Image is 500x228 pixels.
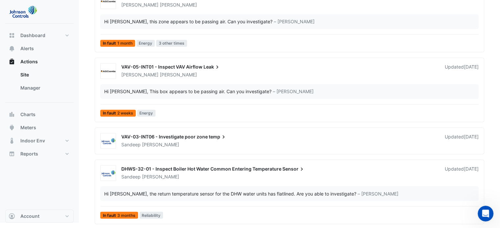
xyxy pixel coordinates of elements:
[5,55,74,68] button: Actions
[101,138,116,144] img: Johnson Controls
[25,122,111,129] div: Invite team
[9,111,15,118] app-icon: Charts
[71,184,94,189] span: Messages
[101,170,116,176] img: Johnson Controls
[9,151,15,157] app-icon: Reports
[478,206,493,221] iframe: Intercom live chat
[7,44,33,51] p: 2 of 3 done
[42,184,56,189] span: Tasks
[273,88,314,95] span: – [PERSON_NAME]
[358,190,398,197] span: – [PERSON_NAME]
[12,95,119,105] div: Add a photo to a task
[20,137,45,144] span: Indoor Env
[100,40,135,47] span: In fault
[9,25,122,37] div: Getting Started
[25,140,114,154] div: 1. Mechanical account manager or technician
[9,58,15,65] app-icon: Actions
[9,45,15,52] app-icon: Alerts
[274,18,315,25] span: – [PERSON_NAME]
[139,212,163,218] span: Reliability
[25,133,114,140] div: For example:
[142,141,179,148] span: [PERSON_NAME]
[445,134,479,148] div: Updated
[9,32,15,39] app-icon: Dashboard
[445,64,479,78] div: Updated
[5,134,74,147] button: Indoor Env
[10,184,23,189] span: Home
[9,124,15,131] app-icon: Meters
[117,213,135,217] span: 3 months
[100,110,136,116] span: In fault
[5,42,74,55] button: Alerts
[115,3,127,14] div: Close
[56,3,77,14] h1: Tasks
[209,134,227,140] span: temp
[20,58,38,65] span: Actions
[20,124,36,131] span: Meters
[464,166,479,172] span: Tue 03-Jun-2025 09:47 AEST
[12,70,119,80] div: View tasks assigned to you
[101,68,116,74] img: AG Coombs
[160,2,197,8] span: [PERSON_NAME]
[156,40,187,47] span: 3 other times
[5,68,74,97] div: Actions
[20,151,38,157] span: Reports
[25,97,111,104] div: Add a photo to a task
[203,64,221,70] span: Leak
[137,110,156,116] span: Energy
[121,64,202,70] span: VAV-05-INT01 - Inspect VAV Airflow
[121,174,141,179] span: Sandeep
[20,213,39,219] span: Account
[66,168,99,194] button: Messages
[121,72,158,77] span: [PERSON_NAME]
[20,45,34,52] span: Alerts
[142,174,179,180] span: [PERSON_NAME]
[20,111,36,118] span: Charts
[15,68,74,81] a: Site
[5,121,74,134] button: Meters
[445,166,479,180] div: Updated
[464,64,479,70] span: Thu 14-Aug-2025 15:59 AEST
[121,134,208,139] span: VAV-03-INT06 - Investigate poor zone
[12,120,119,130] div: 3Invite team
[20,32,45,39] span: Dashboard
[110,184,120,189] span: Help
[8,5,37,18] img: Company Logo
[9,137,15,144] app-icon: Indoor Env
[33,168,66,194] button: Tasks
[99,168,131,194] button: Help
[104,190,356,197] div: Hi [PERSON_NAME], the return temperature sensor for the DHW water units has flatlined. Are you ab...
[104,88,272,95] div: Hi [PERSON_NAME], This box appears to be passing air. Can you investigate?
[5,29,74,42] button: Dashboard
[25,154,114,167] div: 2. BMS account manager or technician
[5,108,74,121] button: Charts
[464,134,479,139] span: Thu 12-Jun-2025 15:15 AEST
[104,18,273,25] div: Hi [PERSON_NAME], this zone appears to be passing air. Can you investigate?
[136,40,155,47] span: Energy
[121,166,281,172] span: DHWS-32-01 - Inspect Boiler Hot Water Common Entering Temperature
[80,44,125,51] p: About 1 minute left
[117,41,132,45] span: 1 month
[121,2,158,8] span: [PERSON_NAME]
[15,81,74,94] a: Manager
[100,212,138,218] span: In fault
[5,147,74,160] button: Reports
[25,72,111,79] div: View tasks assigned to you
[121,142,141,147] span: Sandeep
[117,111,133,115] span: 2 weeks
[160,72,197,78] span: [PERSON_NAME]
[282,166,305,172] span: Sensor
[5,210,74,223] button: Account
